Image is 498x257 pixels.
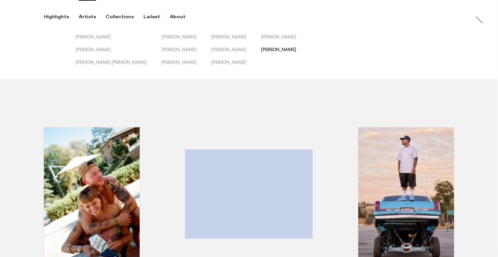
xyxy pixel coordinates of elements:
[261,47,296,52] span: [PERSON_NAME]
[76,34,111,39] span: [PERSON_NAME]
[76,59,161,72] button: [PERSON_NAME] [PERSON_NAME]
[170,14,186,20] div: About
[211,47,246,52] span: [PERSON_NAME]
[261,34,296,39] span: [PERSON_NAME]
[211,59,246,65] span: [PERSON_NAME]
[211,34,246,39] span: [PERSON_NAME]
[76,47,161,59] button: [PERSON_NAME]
[170,14,195,20] button: About
[144,14,160,20] div: Latest
[161,47,211,59] button: [PERSON_NAME]
[161,59,197,65] span: [PERSON_NAME]
[76,47,111,52] span: [PERSON_NAME]
[211,47,261,59] button: [PERSON_NAME]
[161,34,197,39] span: [PERSON_NAME]
[161,34,211,47] button: [PERSON_NAME]
[261,34,311,47] button: [PERSON_NAME]
[76,59,147,65] span: [PERSON_NAME] [PERSON_NAME]
[211,34,261,47] button: [PERSON_NAME]
[161,47,197,52] span: [PERSON_NAME]
[161,59,211,72] button: [PERSON_NAME]
[144,14,170,20] button: Latest
[261,47,311,59] button: [PERSON_NAME]
[79,14,96,20] div: Artists
[211,59,261,72] button: [PERSON_NAME]
[44,14,79,20] button: Highlights
[106,14,144,20] button: Collections
[106,14,134,20] div: Collections
[79,14,106,20] button: Artists
[76,34,161,47] button: [PERSON_NAME]
[44,14,69,20] div: Highlights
